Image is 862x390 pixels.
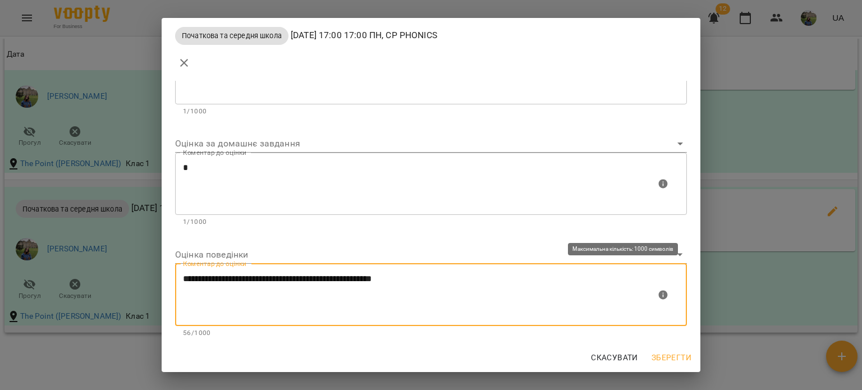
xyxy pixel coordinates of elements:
p: 1/1000 [183,106,679,117]
span: Зберегти [652,351,691,364]
div: Максимальна кількість: 1000 символів [175,153,687,228]
p: 56/1000 [183,328,679,339]
button: close [171,49,198,76]
p: [DATE] 17:00 17:00 ПН, СР PHONICS [175,27,687,45]
span: Скасувати [591,351,638,364]
span: Початкова та середня школа [175,30,288,41]
button: Скасувати [586,347,643,368]
button: Зберегти [647,347,696,368]
p: 1/1000 [183,217,679,228]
